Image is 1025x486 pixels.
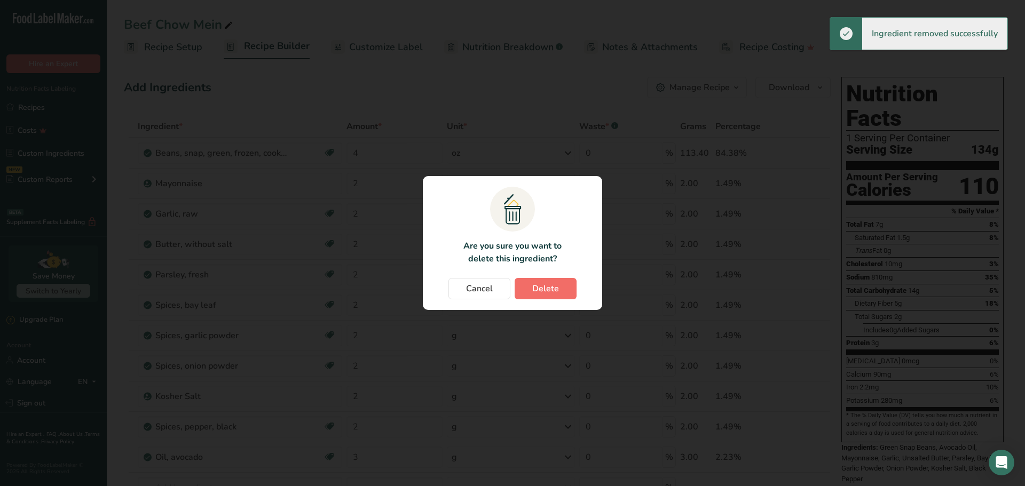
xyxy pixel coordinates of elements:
span: Cancel [466,282,493,295]
div: Ingredient removed successfully [862,18,1007,50]
div: Open Intercom Messenger [989,450,1014,475]
span: Delete [532,282,559,295]
button: Delete [515,278,577,299]
button: Cancel [448,278,510,299]
p: Are you sure you want to delete this ingredient? [457,240,567,265]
